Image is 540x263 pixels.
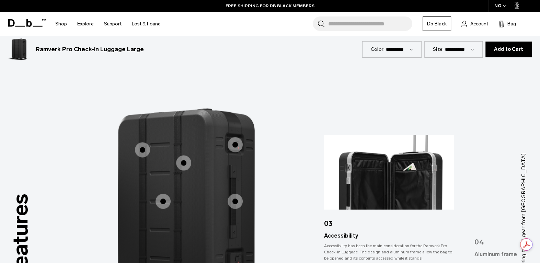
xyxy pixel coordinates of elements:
a: Db Black [423,16,451,31]
button: Bag [498,20,516,28]
label: Size: [433,46,444,53]
img: Ramverk Pro Check-in Luggage Large Black Out [8,38,30,60]
a: Shop [55,12,67,36]
a: Support [104,12,122,36]
span: Add to Cart [494,47,523,52]
h3: Ramverk Pro Check-in Luggage Large [36,45,144,54]
a: Lost & Found [132,12,161,36]
span: Bag [507,20,516,27]
span: Account [470,20,488,27]
div: Accessibility [324,231,454,240]
div: 03 [324,209,454,231]
a: Explore [77,12,94,36]
a: Account [461,20,488,28]
a: FREE SHIPPING FOR DB BLACK MEMBERS [226,3,314,9]
nav: Main Navigation [50,12,166,36]
button: Add to Cart [485,42,532,57]
div: Accessibility has been the main consideration for the Ramverk Pro Check-In Luggage. The design an... [324,242,454,261]
label: Color: [371,46,385,53]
